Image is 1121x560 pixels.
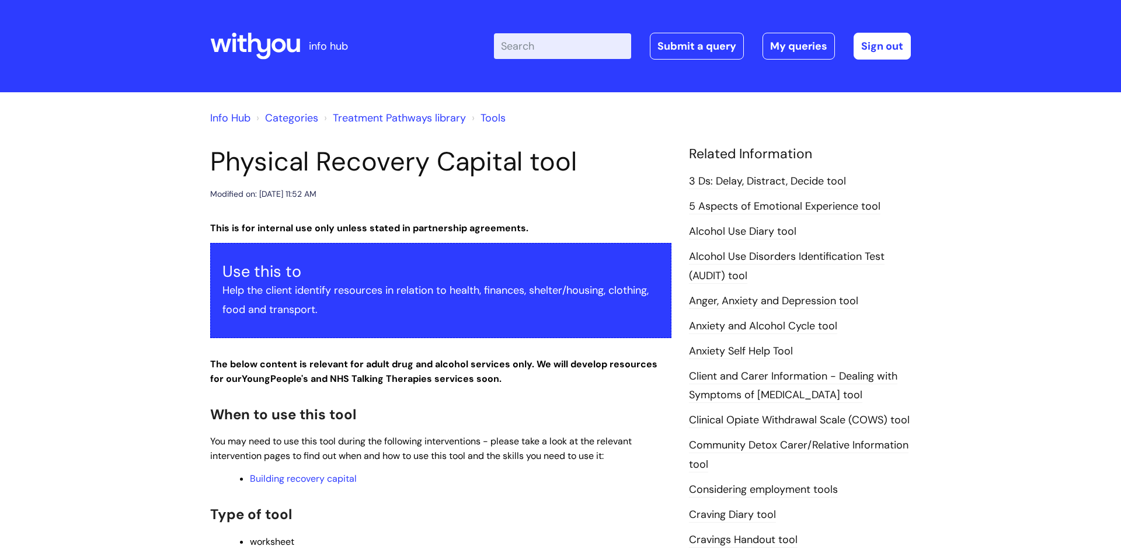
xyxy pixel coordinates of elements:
[210,358,657,385] strong: The below content is relevant for adult drug and alcohol services only. We will develop resources...
[689,344,793,359] a: Anxiety Self Help Tool
[210,222,528,234] strong: This is for internal use only unless stated in partnership agreements.
[265,111,318,125] a: Categories
[689,294,858,309] a: Anger, Anxiety and Depression tool
[689,507,776,523] a: Craving Diary tool
[210,146,671,178] h1: Physical Recovery Capital tool
[250,535,294,548] span: worksheet
[242,373,311,385] strong: Young
[481,111,506,125] a: Tools
[689,482,838,498] a: Considering employment tools
[469,109,506,127] li: Tools
[270,373,308,385] strong: People's
[210,435,632,462] span: You may need to use this tool during the following interventions - please take a look at the rele...
[210,405,356,423] span: When to use this tool
[689,533,798,548] a: Cravings Handout tool
[689,146,911,162] h4: Related Information
[333,111,466,125] a: Treatment Pathways library
[689,174,846,189] a: 3 Ds: Delay, Distract, Decide tool
[854,33,911,60] a: Sign out
[689,249,885,283] a: Alcohol Use Disorders Identification Test (AUDIT) tool
[309,37,348,55] p: info hub
[494,33,911,60] div: | -
[689,199,880,214] a: 5 Aspects of Emotional Experience tool
[210,505,292,523] span: Type of tool
[689,438,908,472] a: Community Detox Carer/Relative Information tool
[210,187,316,201] div: Modified on: [DATE] 11:52 AM
[763,33,835,60] a: My queries
[689,369,897,403] a: Client and Carer Information - Dealing with Symptoms of [MEDICAL_DATA] tool
[689,319,837,334] a: Anxiety and Alcohol Cycle tool
[321,109,466,127] li: Treatment Pathways library
[222,281,659,319] p: Help the client identify resources in relation to health, finances, shelter/housing, clothing, fo...
[689,413,910,428] a: Clinical Opiate Withdrawal Scale (COWS) tool
[650,33,744,60] a: Submit a query
[210,111,250,125] a: Info Hub
[494,33,631,59] input: Search
[222,262,659,281] h3: Use this to
[250,472,357,485] a: Building recovery capital
[253,109,318,127] li: Solution home
[689,224,796,239] a: Alcohol Use Diary tool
